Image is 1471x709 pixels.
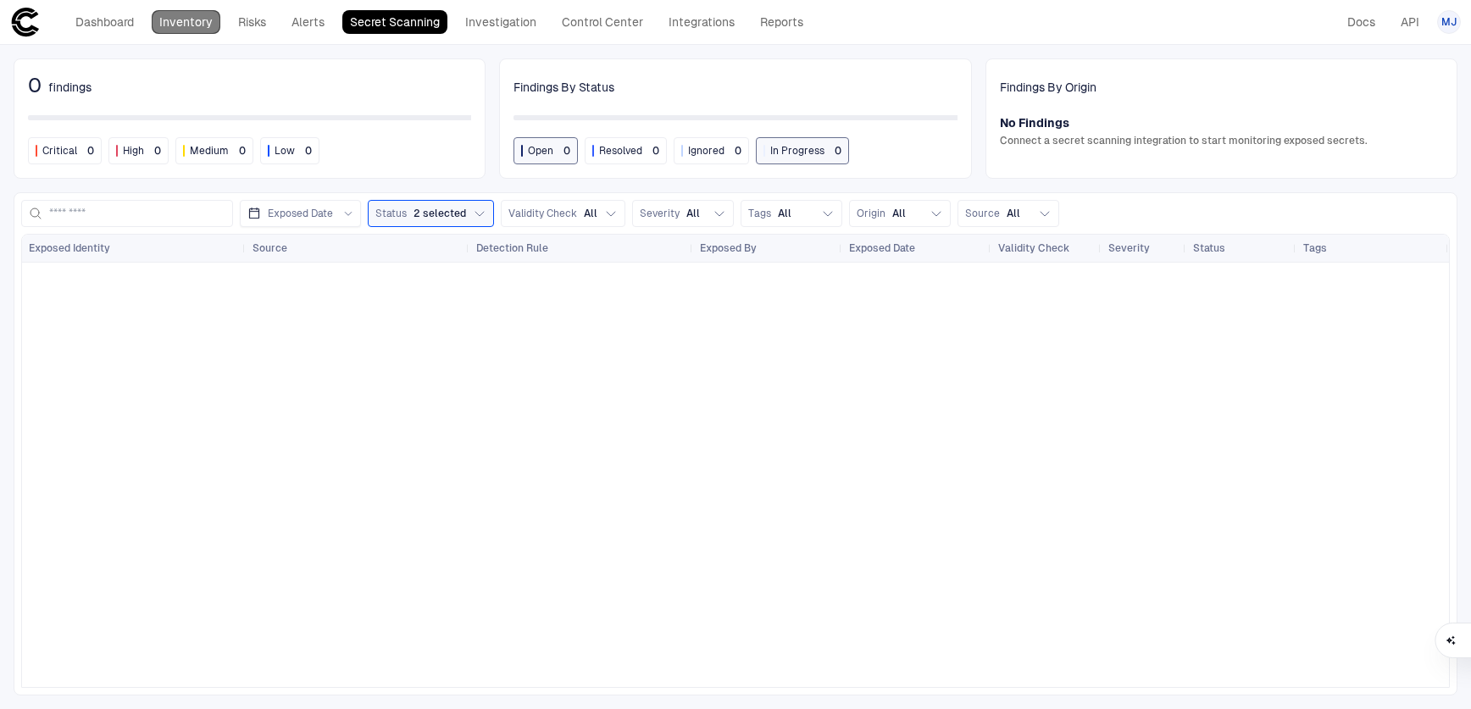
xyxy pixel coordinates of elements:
a: Integrations [661,10,742,34]
span: High [123,144,144,158]
span: Open [528,144,553,158]
span: Validity Check [508,207,577,220]
span: 0 [154,144,161,158]
span: Exposed Identity [29,241,110,255]
a: Alerts [284,10,332,34]
span: Low [275,144,295,158]
button: Status2 selected [368,200,494,227]
span: Tags [1303,241,1327,255]
button: High0 [108,137,169,164]
span: Exposed Date [268,207,333,220]
span: Critical [42,144,77,158]
span: 0 [239,144,246,158]
span: Findings By Origin [1000,80,1096,95]
span: Validity Check [998,241,1069,255]
span: findings [48,80,92,95]
span: Status [375,207,407,220]
span: 0 [305,144,312,158]
button: SeverityAll [632,200,734,227]
a: Dashboard [68,10,142,34]
span: Exposed By [700,241,757,255]
span: 0 [87,144,94,158]
button: TagsAll [741,200,842,227]
a: Secret Scanning [342,10,447,34]
span: Severity [1108,241,1150,255]
span: Origin [857,207,885,220]
button: MJ [1437,10,1461,34]
span: Connect a secret scanning integration to start monitoring exposed secrets. [1000,134,1443,147]
span: 0 [835,144,841,158]
button: Validity CheckAll [501,200,625,227]
button: Medium0 [175,137,253,164]
a: Inventory [152,10,220,34]
span: All [584,207,597,220]
a: Docs [1340,10,1383,34]
span: Ignored [688,144,724,158]
span: Severity [640,207,680,220]
button: Low0 [260,137,319,164]
span: All [778,207,791,220]
span: Medium [190,144,229,158]
span: Source [965,207,1000,220]
a: Investigation [458,10,544,34]
button: Ignored0 [674,137,749,164]
span: Resolved [599,144,642,158]
button: Critical0 [28,137,102,164]
button: Open0 [513,137,578,164]
span: 0 [28,73,42,98]
span: 2 selected [414,207,466,220]
button: SourceAll [958,200,1059,227]
a: Risks [230,10,274,34]
span: All [892,207,906,220]
button: In Progress0 [756,137,849,164]
span: Detection Rule [476,241,548,255]
span: 0 [652,144,659,158]
span: No Findings [1000,115,1443,130]
button: OriginAll [849,200,951,227]
span: Exposed Date [849,241,915,255]
span: MJ [1441,15,1457,29]
a: Reports [752,10,811,34]
span: Status [1193,241,1225,255]
a: API [1393,10,1427,34]
span: All [686,207,700,220]
span: In Progress [770,144,824,158]
span: 0 [563,144,570,158]
span: Findings By Status [513,80,614,95]
span: Tags [748,207,771,220]
a: Control Center [554,10,651,34]
span: Source [253,241,287,255]
span: All [1007,207,1020,220]
button: Resolved0 [585,137,667,164]
span: 0 [735,144,741,158]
